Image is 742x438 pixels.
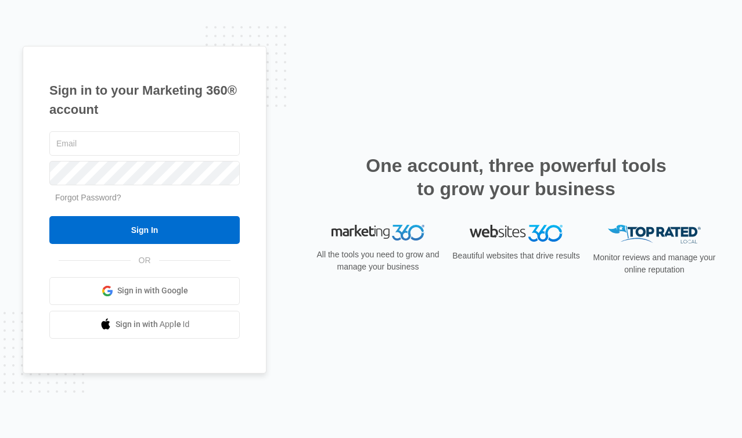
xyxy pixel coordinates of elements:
img: Websites 360 [470,225,563,242]
input: Sign In [49,216,240,244]
input: Email [49,131,240,156]
p: Monitor reviews and manage your online reputation [589,252,719,276]
a: Forgot Password? [55,193,121,202]
span: OR [131,254,159,267]
span: Sign in with Apple Id [116,318,190,331]
img: Top Rated Local [608,225,701,244]
img: Marketing 360 [332,225,424,241]
p: Beautiful websites that drive results [451,250,581,262]
p: All the tools you need to grow and manage your business [313,249,443,273]
a: Sign in with Google [49,277,240,305]
h2: One account, three powerful tools to grow your business [362,154,670,200]
h1: Sign in to your Marketing 360® account [49,81,240,119]
a: Sign in with Apple Id [49,311,240,339]
span: Sign in with Google [117,285,188,297]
